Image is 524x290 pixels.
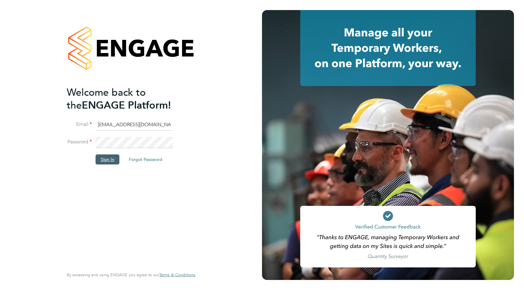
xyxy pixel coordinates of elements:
[67,272,195,277] span: By accessing and using ENGAGE you agree to our
[67,121,92,128] label: Email
[67,139,92,145] label: Password
[159,272,195,277] a: Terms & Conditions
[96,119,173,131] input: Enter your work email...
[67,86,146,111] span: Welcome back to the
[124,154,167,164] button: Forgot Password
[67,86,189,112] h2: ENGAGE Platform!
[96,154,119,164] button: Sign In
